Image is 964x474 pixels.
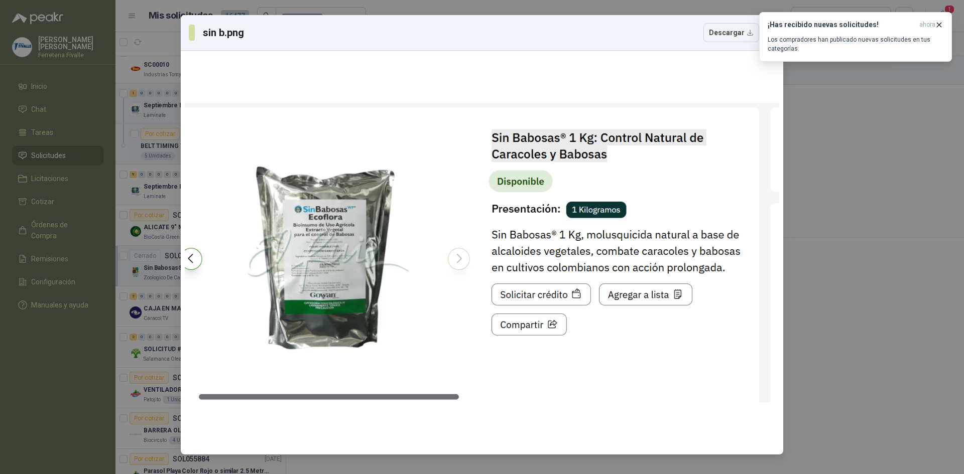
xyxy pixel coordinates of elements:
h3: ¡Has recibido nuevas solicitudes! [768,21,915,29]
button: ¡Has recibido nuevas solicitudes!ahora Los compradores han publicado nuevas solicitudes en tus ca... [759,12,952,62]
span: ahora [919,21,935,29]
h3: sin b.png [203,25,246,40]
p: Los compradores han publicado nuevas solicitudes en tus categorías. [768,35,943,53]
button: Descargar [703,23,759,42]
